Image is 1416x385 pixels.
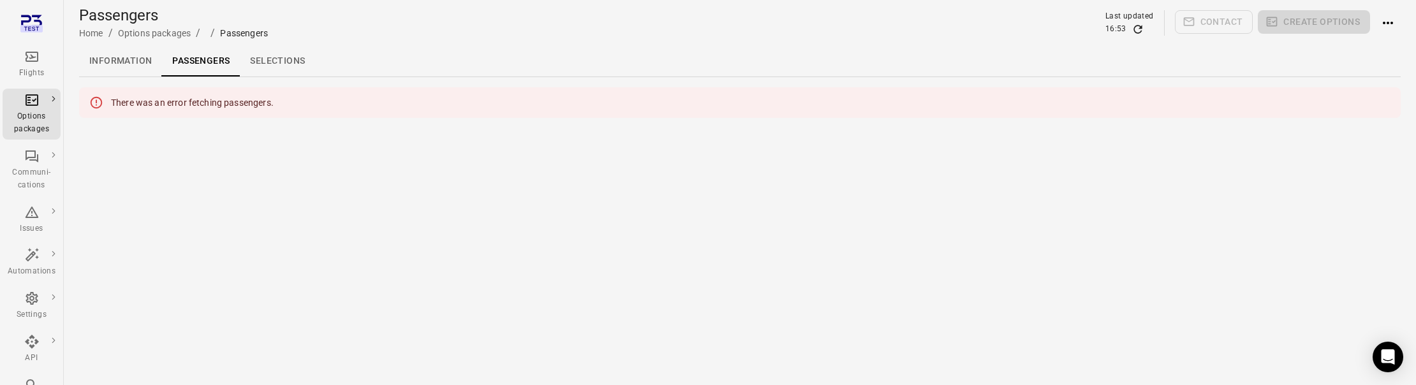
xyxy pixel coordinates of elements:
div: Settings [8,309,55,321]
div: Automations [8,265,55,278]
a: Options packages [118,28,191,38]
a: Information [79,46,162,76]
div: Last updated [1105,10,1154,23]
a: Settings [3,287,61,325]
a: Automations [3,243,61,282]
span: Please make a selection to create communications [1175,10,1253,36]
div: There was an error fetching passengers. [111,91,274,114]
a: Passengers [162,46,240,76]
a: Home [79,28,103,38]
nav: Breadcrumbs [79,25,268,41]
button: Refresh data [1132,23,1144,36]
span: Please make a selection to create an option package [1258,10,1370,36]
li: / [210,25,215,41]
div: Options packages [8,110,55,136]
div: 16:53 [1105,23,1126,36]
div: Flights [8,67,55,80]
a: Options packages [3,89,61,140]
a: Communi-cations [3,145,61,196]
li: / [196,25,200,41]
li: / [108,25,113,41]
div: Communi-cations [8,166,55,192]
div: Issues [8,222,55,235]
button: Actions [1375,10,1401,36]
h1: Passengers [79,5,268,25]
a: Flights [3,45,61,84]
div: Passengers [220,27,268,40]
div: Local navigation [79,46,1401,76]
a: Issues [3,201,61,239]
a: API [3,330,61,368]
a: Selections [240,46,315,76]
div: API [8,352,55,365]
div: Open Intercom Messenger [1373,342,1403,372]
